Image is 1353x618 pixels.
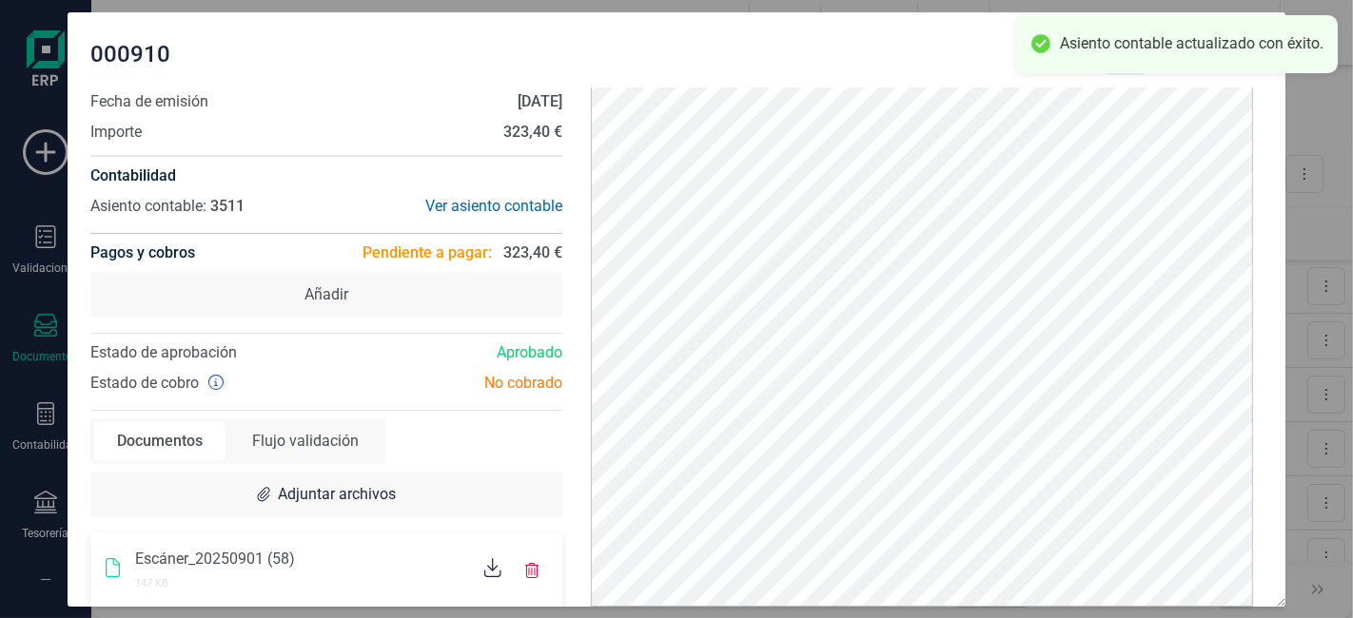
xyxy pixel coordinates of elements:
div: Ver asiento contable [326,195,562,218]
span: 147 KB [135,577,168,589]
span: Añadir [304,283,348,306]
span: 000910 [90,39,170,69]
h4: Contabilidad [90,164,562,187]
strong: [DATE] [518,92,562,110]
span: 323,40 € [503,241,562,264]
span: Estado de cobro [90,372,199,395]
div: Aprobado [326,341,577,364]
span: Estado de aprobación [90,343,237,361]
h4: Pagos y cobros [90,234,195,272]
span: Escáner_20250901 (58) [135,550,295,568]
div: Flujo validación [229,422,382,460]
span: Pendiente a pagar: [363,241,492,264]
div: No cobrado [326,372,577,395]
div: Documentos [94,422,225,460]
span: Fecha de emisión [90,90,208,113]
strong: 323,40 € [503,123,562,141]
span: Adjuntar archivos [278,483,396,506]
span: Asiento contable: [90,197,206,215]
span: Importe [90,121,142,144]
div: Asiento contable actualizado con éxito. [1060,34,1324,54]
span: 3511 [210,197,245,215]
div: Adjuntar archivos [90,472,562,517]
